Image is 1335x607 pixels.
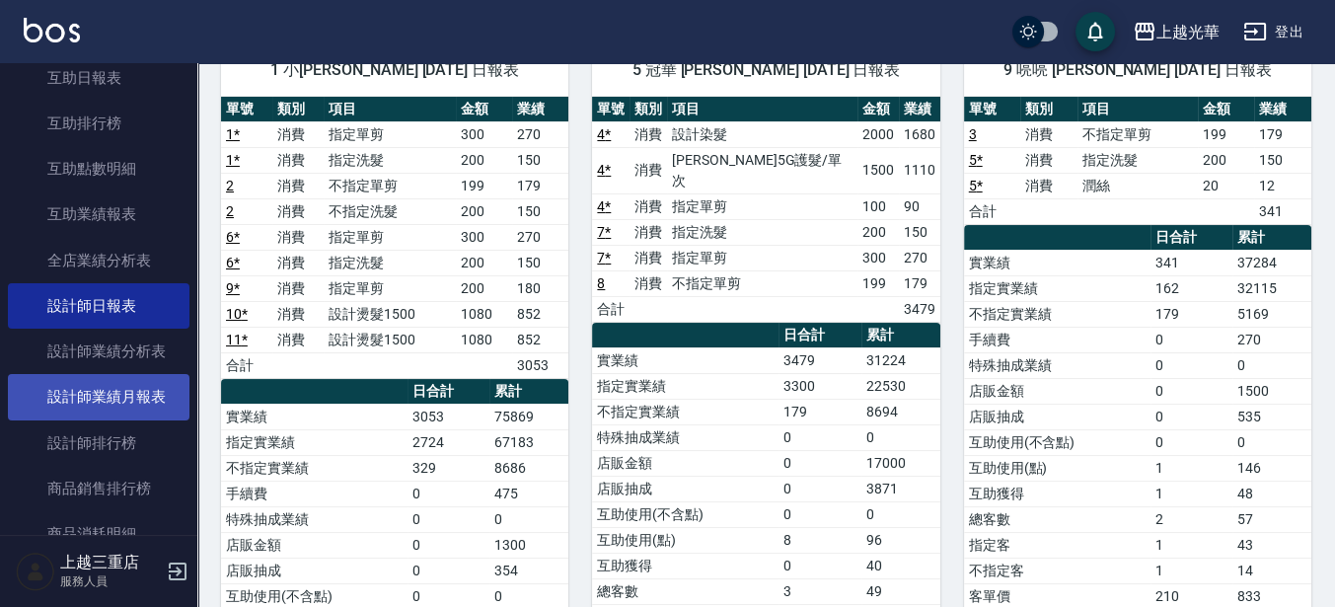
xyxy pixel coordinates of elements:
[512,250,568,275] td: 150
[1232,301,1311,327] td: 5169
[899,219,940,245] td: 150
[779,450,860,476] td: 0
[592,450,779,476] td: 店販金額
[1198,121,1255,147] td: 199
[221,558,408,583] td: 店販抽成
[324,250,456,275] td: 指定洗髮
[1150,429,1232,455] td: 0
[592,97,939,323] table: a dense table
[1198,147,1255,173] td: 200
[1254,121,1311,147] td: 179
[408,379,489,405] th: 日合計
[1232,506,1311,532] td: 57
[667,193,857,219] td: 指定單剪
[597,275,605,291] a: 8
[779,476,860,501] td: 0
[592,476,779,501] td: 店販抽成
[779,399,860,424] td: 179
[1254,173,1311,198] td: 12
[272,173,324,198] td: 消費
[456,97,512,122] th: 金額
[324,327,456,352] td: 設計燙髮1500
[324,173,456,198] td: 不指定單剪
[1150,250,1232,275] td: 341
[1232,327,1311,352] td: 270
[592,553,779,578] td: 互助獲得
[272,198,324,224] td: 消費
[221,352,272,378] td: 合計
[1020,173,1077,198] td: 消費
[592,373,779,399] td: 指定實業績
[630,245,667,270] td: 消費
[1232,404,1311,429] td: 535
[964,378,1150,404] td: 店販金額
[779,578,860,604] td: 3
[861,527,940,553] td: 96
[8,191,189,237] a: 互助業績報表
[272,147,324,173] td: 消費
[1125,12,1227,52] button: 上越光華
[779,373,860,399] td: 3300
[1232,275,1311,301] td: 32115
[630,193,667,219] td: 消費
[456,147,512,173] td: 200
[592,399,779,424] td: 不指定實業績
[1198,97,1255,122] th: 金額
[1077,147,1197,173] td: 指定洗髮
[512,301,568,327] td: 852
[221,97,272,122] th: 單號
[964,97,1311,225] table: a dense table
[324,224,456,250] td: 指定單剪
[1232,250,1311,275] td: 37284
[964,301,1150,327] td: 不指定實業績
[456,327,512,352] td: 1080
[1150,506,1232,532] td: 2
[272,250,324,275] td: 消費
[489,532,568,558] td: 1300
[221,404,408,429] td: 實業績
[1075,12,1115,51] button: save
[667,97,857,122] th: 項目
[988,60,1288,80] span: 9 喨喨 [PERSON_NAME] [DATE] 日報表
[8,466,189,511] a: 商品銷售排行榜
[964,558,1150,583] td: 不指定客
[964,506,1150,532] td: 總客數
[1232,532,1311,558] td: 43
[779,424,860,450] td: 0
[857,147,899,193] td: 1500
[592,578,779,604] td: 總客數
[408,455,489,481] td: 329
[1150,225,1232,251] th: 日合計
[964,275,1150,301] td: 指定實業績
[1254,147,1311,173] td: 150
[456,198,512,224] td: 200
[16,552,55,591] img: Person
[8,329,189,374] a: 設計師業績分析表
[779,553,860,578] td: 0
[861,347,940,373] td: 31224
[964,532,1150,558] td: 指定客
[512,198,568,224] td: 150
[779,501,860,527] td: 0
[221,481,408,506] td: 手續費
[1150,275,1232,301] td: 162
[1020,121,1077,147] td: 消費
[899,245,940,270] td: 270
[456,224,512,250] td: 300
[272,121,324,147] td: 消費
[964,455,1150,481] td: 互助使用(點)
[324,121,456,147] td: 指定單剪
[1150,481,1232,506] td: 1
[857,245,899,270] td: 300
[861,424,940,450] td: 0
[861,501,940,527] td: 0
[857,219,899,245] td: 200
[408,558,489,583] td: 0
[964,481,1150,506] td: 互助獲得
[1232,558,1311,583] td: 14
[24,18,80,42] img: Logo
[667,219,857,245] td: 指定洗髮
[221,429,408,455] td: 指定實業績
[1232,429,1311,455] td: 0
[857,121,899,147] td: 2000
